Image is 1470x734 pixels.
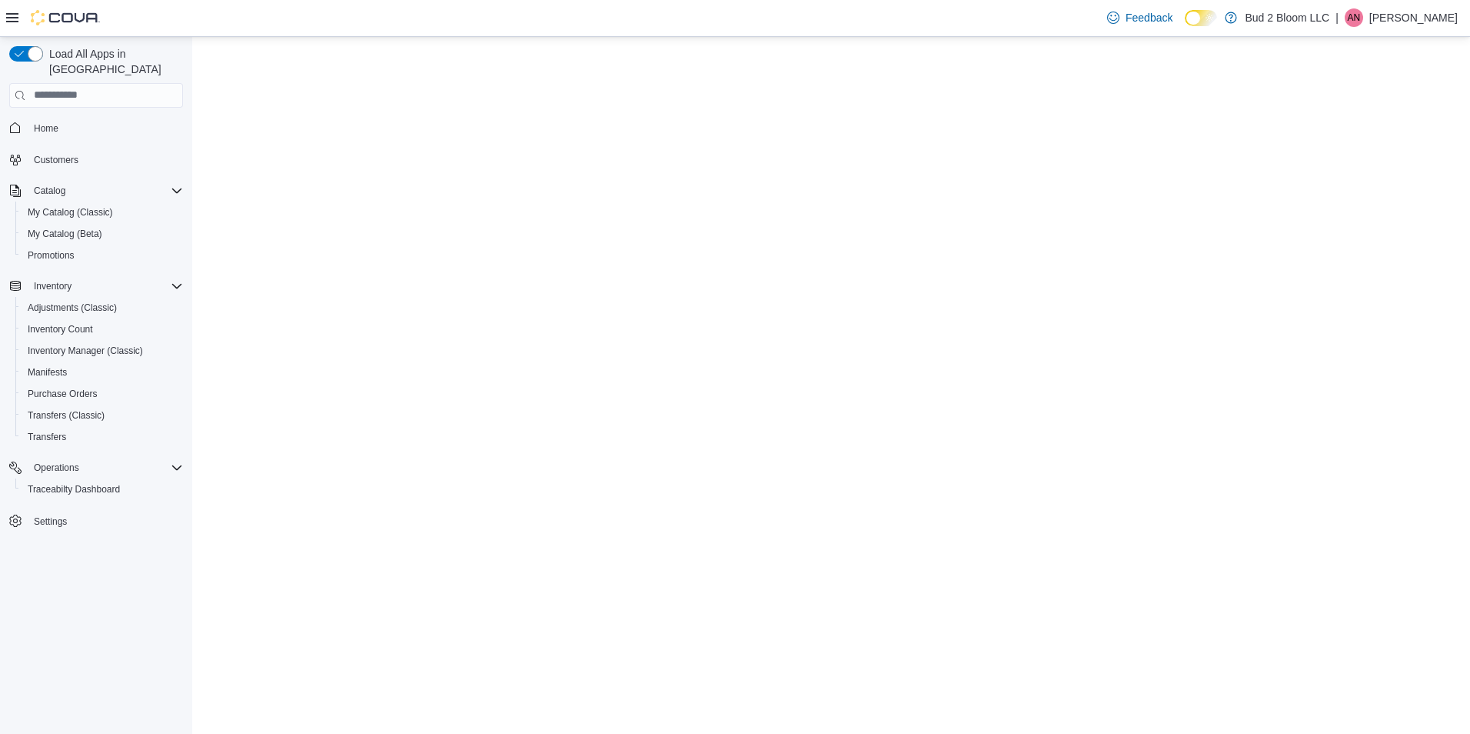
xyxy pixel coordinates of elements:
span: My Catalog (Classic) [22,203,183,222]
span: Settings [28,511,183,530]
a: Adjustments (Classic) [22,299,123,317]
button: My Catalog (Beta) [15,223,189,245]
p: | [1335,8,1339,27]
a: Transfers (Classic) [22,406,111,425]
span: Inventory [28,277,183,295]
span: Purchase Orders [28,388,98,400]
span: Transfers [28,431,66,443]
button: Inventory Manager (Classic) [15,340,189,362]
nav: Complex example [9,111,183,572]
a: Inventory Manager (Classic) [22,342,149,360]
span: Transfers [22,428,183,446]
span: Traceabilty Dashboard [28,483,120,495]
span: Operations [28,459,183,477]
span: Promotions [22,246,183,265]
button: Home [3,117,189,139]
span: Catalog [28,182,183,200]
div: Angel Nieves [1345,8,1363,27]
button: Operations [28,459,85,477]
a: My Catalog (Beta) [22,225,108,243]
a: Purchase Orders [22,385,104,403]
button: Transfers (Classic) [15,405,189,426]
span: Feedback [1126,10,1172,25]
a: Promotions [22,246,81,265]
span: Load All Apps in [GEOGRAPHIC_DATA] [43,46,183,77]
button: Inventory [3,275,189,297]
a: Transfers [22,428,72,446]
span: Operations [34,462,79,474]
span: Transfers (Classic) [22,406,183,425]
span: Manifests [28,366,67,379]
a: Feedback [1101,2,1179,33]
span: Inventory Manager (Classic) [22,342,183,360]
button: Customers [3,148,189,171]
button: Settings [3,509,189,532]
span: Purchase Orders [22,385,183,403]
span: Dark Mode [1185,26,1186,27]
span: Transfers (Classic) [28,409,105,422]
span: Settings [34,515,67,528]
span: My Catalog (Beta) [22,225,183,243]
button: Catalog [3,180,189,202]
span: Home [28,118,183,138]
span: Inventory Count [28,323,93,335]
span: Adjustments (Classic) [22,299,183,317]
button: Purchase Orders [15,383,189,405]
button: Traceabilty Dashboard [15,479,189,500]
span: My Catalog (Classic) [28,206,113,219]
span: Adjustments (Classic) [28,302,117,314]
button: Operations [3,457,189,479]
span: Traceabilty Dashboard [22,480,183,499]
a: Manifests [22,363,73,382]
button: Transfers [15,426,189,448]
a: My Catalog (Classic) [22,203,119,222]
span: My Catalog (Beta) [28,228,102,240]
button: Inventory [28,277,78,295]
button: My Catalog (Classic) [15,202,189,223]
button: Catalog [28,182,72,200]
button: Promotions [15,245,189,266]
p: [PERSON_NAME] [1369,8,1458,27]
span: Manifests [22,363,183,382]
span: Promotions [28,249,75,262]
img: Cova [31,10,100,25]
span: Catalog [34,185,65,197]
a: Settings [28,512,73,531]
button: Inventory Count [15,319,189,340]
a: Inventory Count [22,320,99,339]
span: Inventory Count [22,320,183,339]
a: Home [28,119,65,138]
span: Customers [34,154,78,166]
button: Manifests [15,362,189,383]
span: AN [1348,8,1361,27]
span: Customers [28,150,183,169]
input: Dark Mode [1185,10,1217,26]
span: Inventory [34,280,72,292]
p: Bud 2 Bloom LLC [1245,8,1329,27]
a: Traceabilty Dashboard [22,480,126,499]
span: Home [34,122,58,135]
button: Adjustments (Classic) [15,297,189,319]
a: Customers [28,151,85,169]
span: Inventory Manager (Classic) [28,345,143,357]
